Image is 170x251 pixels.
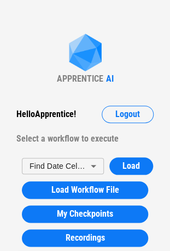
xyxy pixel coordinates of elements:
div: APPRENTICE [57,74,103,84]
img: Apprentice AI [63,34,107,74]
div: Select a workflow to execute [16,130,154,148]
span: Load [122,162,140,170]
button: Load Workflow File [22,181,148,199]
span: Recordings [66,234,105,242]
button: Recordings [22,229,148,247]
span: My Checkpoints [57,210,113,218]
div: Hello Apprentice ! [16,106,76,123]
button: Logout [102,106,154,123]
span: Load Workflow File [51,186,119,194]
span: Logout [115,110,140,119]
button: Load [109,157,153,175]
div: Find Date Cells - Fluent API Example [22,156,104,176]
button: My Checkpoints [22,205,148,223]
div: AI [106,74,114,84]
